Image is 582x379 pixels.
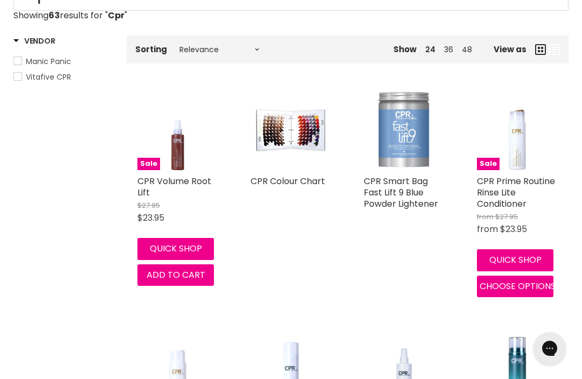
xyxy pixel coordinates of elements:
button: Quick shop [477,249,553,271]
a: CPR Prime Routine Rinse Lite ConditionerSale [477,89,558,170]
strong: 63 [48,9,60,22]
span: $23.95 [137,212,164,224]
label: Sorting [135,45,167,54]
span: from [477,212,494,222]
strong: Cpr [108,9,124,22]
span: Sale [477,158,500,170]
p: Showing results for " " [13,11,569,20]
a: 24 [425,44,435,55]
h3: Vendor [13,36,55,46]
img: CPR Prime Routine Rinse Lite Conditioner [489,89,545,170]
span: $23.95 [500,223,527,235]
a: CPR Colour Chart [251,175,325,187]
span: Sale [137,158,160,170]
a: CPR Smart Bag Fast Lift 9 Blue Powder Lightener [364,175,438,210]
span: View as [494,45,526,54]
button: Quick shop [137,238,214,259]
a: CPR Volume Root LiftSale [137,89,218,170]
img: CPR Smart Bag Fast Lift 9 Blue Powder Lightener [364,89,445,170]
a: CPR Colour Chart [251,89,331,170]
a: CPR Volume Root Lift [137,175,211,199]
a: 48 [462,44,472,55]
span: Show [393,44,417,55]
span: Choose options [480,280,556,292]
a: Manic Panic [13,55,113,67]
img: CPR Volume Root Lift [150,89,205,170]
img: CPR Colour Chart [251,104,331,156]
span: $27.95 [495,212,518,222]
span: from [477,223,498,235]
a: CPR Prime Routine Rinse Lite Conditioner [477,175,555,210]
a: 36 [444,44,453,55]
iframe: Gorgias live chat messenger [528,328,571,368]
a: Vitafive CPR [13,71,113,83]
button: Choose options [477,276,553,297]
button: Add to cart [137,264,214,286]
span: Manic Panic [26,56,71,67]
span: Vitafive CPR [26,72,71,82]
span: Add to cart [147,269,205,281]
span: $27.95 [137,200,160,210]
